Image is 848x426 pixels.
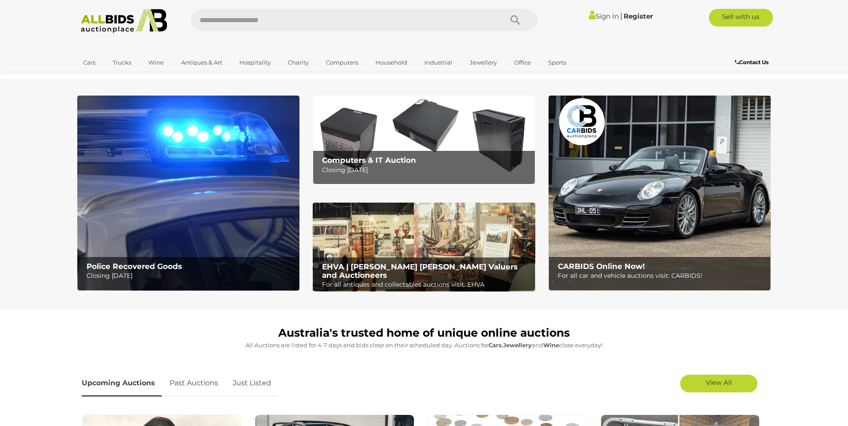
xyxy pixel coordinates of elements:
[542,55,572,70] a: Sports
[77,70,151,84] a: [GEOGRAPHIC_DATA]
[735,59,768,65] b: Contact Us
[77,96,299,291] img: Police Recovered Goods
[87,270,295,281] p: Closing [DATE]
[488,342,502,349] strong: Cars
[82,340,766,350] p: All Auctions are listed for 4-7 days and bids close on their scheduled day. Auctions for , and cl...
[82,327,766,339] h1: Australia's trusted home of unique online auctions
[543,342,559,349] strong: Wine
[464,55,503,70] a: Jewellery
[706,378,732,387] span: View All
[558,270,766,281] p: For all car and vehicle auctions visit: CARBIDS!
[549,96,771,291] img: CARBIDS Online Now!
[163,370,225,396] a: Past Auctions
[322,156,416,165] b: Computers & IT Auction
[313,96,535,184] a: Computers & IT Auction Computers & IT Auction Closing [DATE]
[620,11,622,21] span: |
[234,55,276,70] a: Hospitality
[226,370,278,396] a: Just Listed
[107,55,137,70] a: Trucks
[624,12,653,20] a: Register
[322,165,530,176] p: Closing [DATE]
[493,9,538,31] button: Search
[143,55,170,70] a: Wine
[282,55,314,70] a: Charity
[313,203,535,292] a: EHVA | Evans Hastings Valuers and Auctioneers EHVA | [PERSON_NAME] [PERSON_NAME] Valuers and Auct...
[322,279,530,290] p: For all antiques and collectables auctions visit: EHVA
[320,55,364,70] a: Computers
[82,370,162,396] a: Upcoming Auctions
[313,96,535,184] img: Computers & IT Auction
[558,262,645,271] b: CARBIDS Online Now!
[735,58,771,67] a: Contact Us
[87,262,182,271] b: Police Recovered Goods
[709,9,773,27] a: Sell with us
[680,375,757,392] a: View All
[313,203,535,292] img: EHVA | Evans Hastings Valuers and Auctioneers
[175,55,228,70] a: Antiques & Art
[322,262,518,280] b: EHVA | [PERSON_NAME] [PERSON_NAME] Valuers and Auctioneers
[589,12,619,20] a: Sign In
[77,55,101,70] a: Cars
[77,96,299,291] a: Police Recovered Goods Police Recovered Goods Closing [DATE]
[76,9,172,33] img: Allbids.com.au
[508,55,537,70] a: Office
[549,96,771,291] a: CARBIDS Online Now! CARBIDS Online Now! For all car and vehicle auctions visit: CARBIDS!
[503,342,532,349] strong: Jewellery
[370,55,413,70] a: Household
[419,55,458,70] a: Industrial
